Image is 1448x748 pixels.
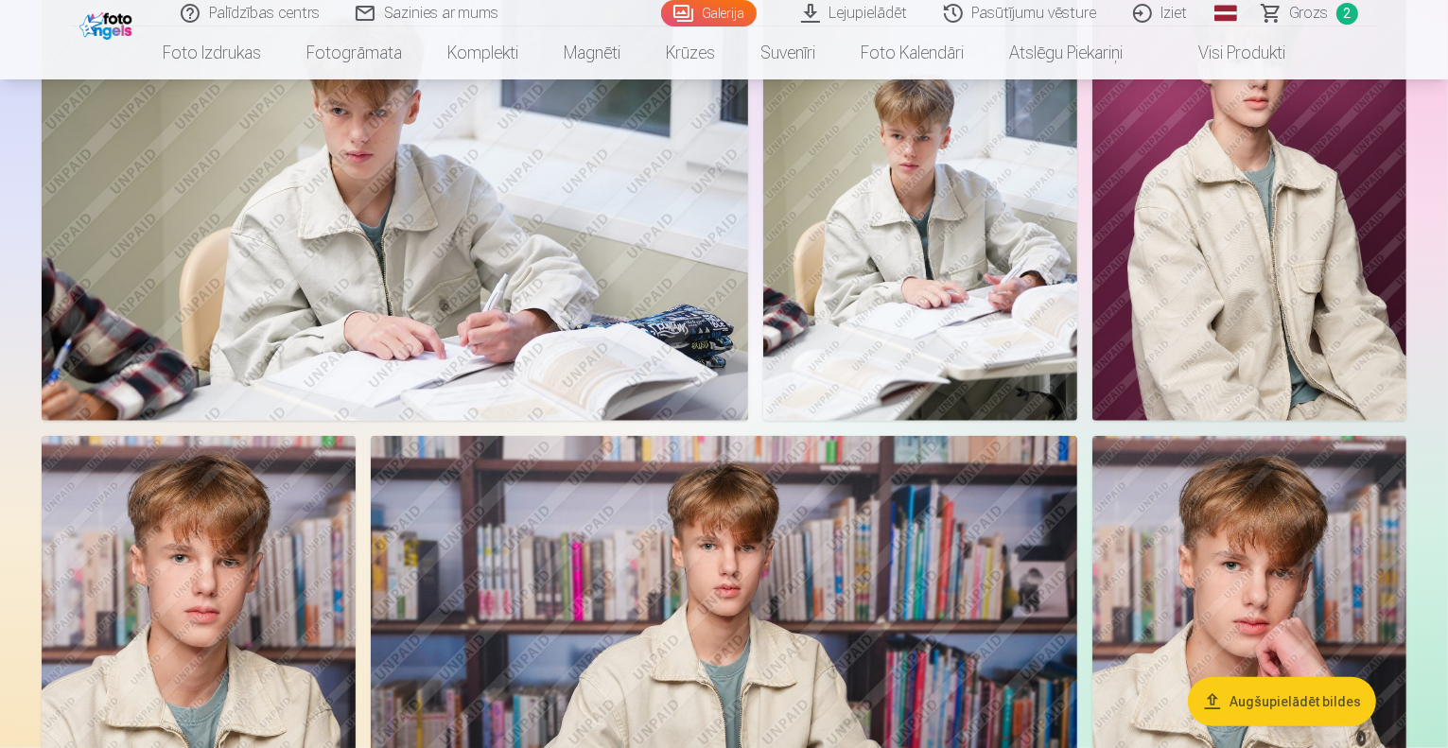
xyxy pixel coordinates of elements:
[1188,676,1376,725] button: Augšupielādēt bildes
[79,8,137,40] img: /fa1
[1145,26,1308,79] a: Visi produkti
[1290,2,1329,25] span: Grozs
[284,26,425,79] a: Fotogrāmata
[1336,3,1358,25] span: 2
[986,26,1145,79] a: Atslēgu piekariņi
[541,26,643,79] a: Magnēti
[425,26,541,79] a: Komplekti
[738,26,838,79] a: Suvenīri
[643,26,738,79] a: Krūzes
[838,26,986,79] a: Foto kalendāri
[140,26,284,79] a: Foto izdrukas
